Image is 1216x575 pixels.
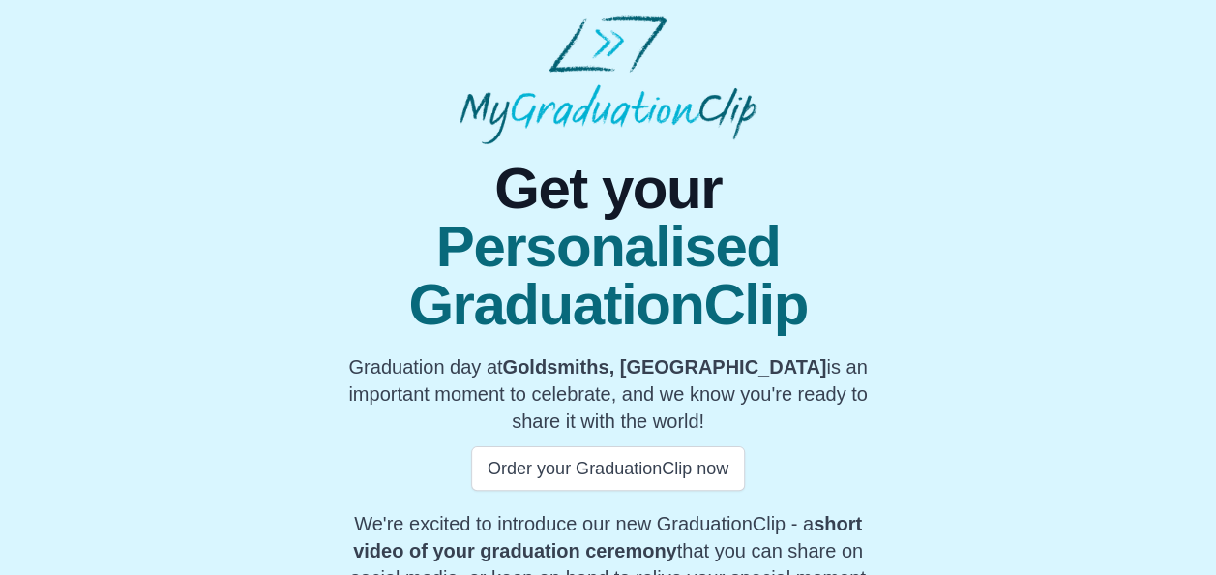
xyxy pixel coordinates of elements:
[327,353,889,435] p: Graduation day at is an important moment to celebrate, and we know you're ready to share it with ...
[353,513,862,561] b: short video of your graduation ceremony
[460,15,756,144] img: MyGraduationClip
[327,160,889,218] span: Get your
[502,356,826,378] b: Goldsmiths, [GEOGRAPHIC_DATA]
[327,218,889,334] span: Personalised GraduationClip
[471,446,745,491] button: Order your GraduationClip now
